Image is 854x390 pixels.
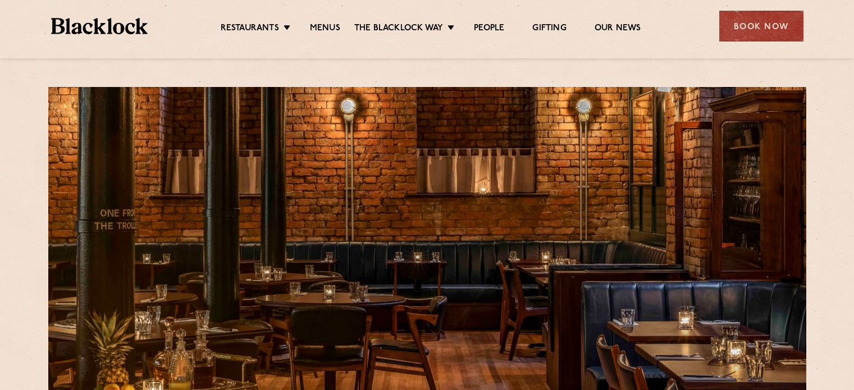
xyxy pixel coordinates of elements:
img: BL_Textured_Logo-footer-cropped.svg [51,18,148,34]
a: Menus [310,23,340,35]
a: Restaurants [221,23,279,35]
a: The Blacklock Way [354,23,443,35]
a: Our News [595,23,641,35]
a: People [474,23,504,35]
div: Book Now [719,11,803,42]
a: Gifting [532,23,566,35]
